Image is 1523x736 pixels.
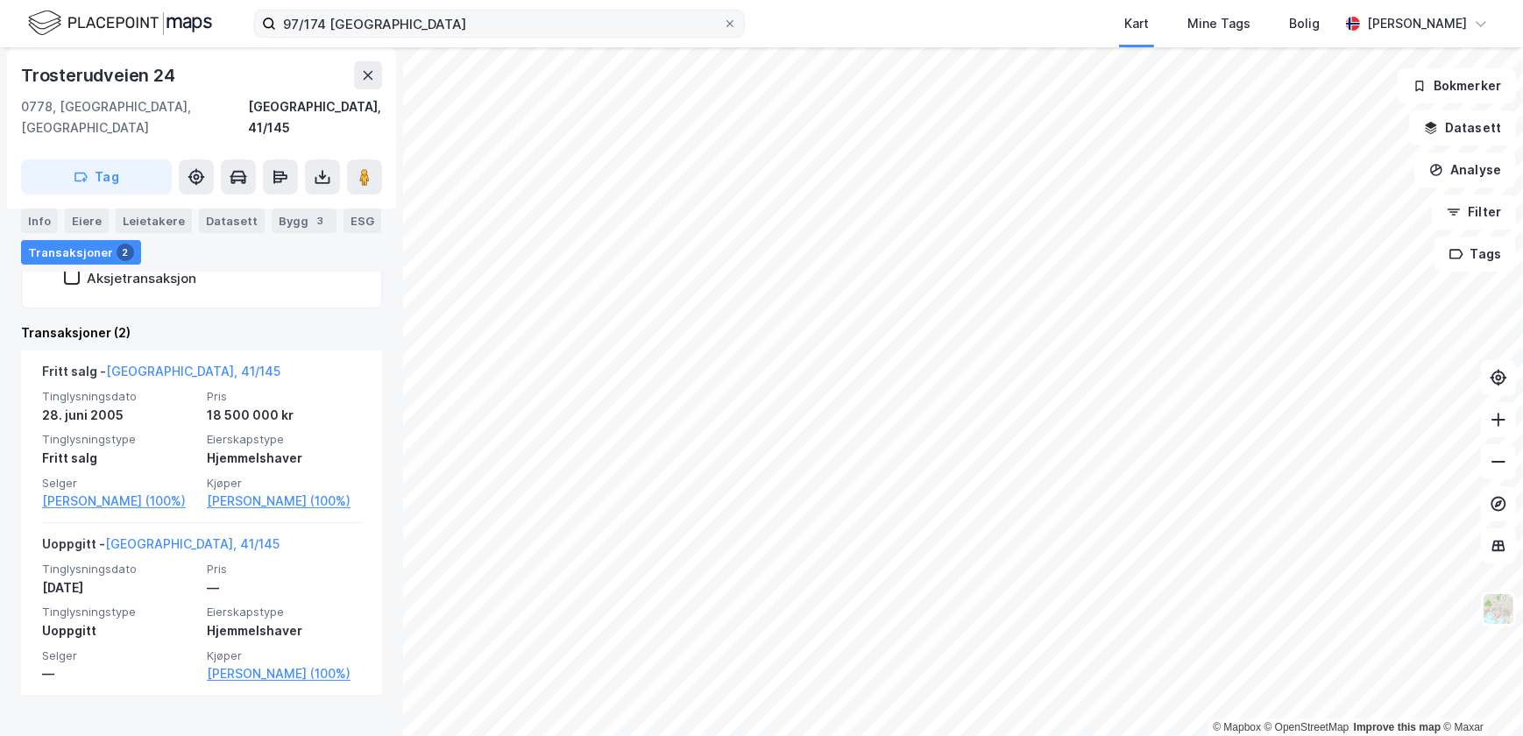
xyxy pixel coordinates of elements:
div: — [207,577,361,598]
div: Uoppgitt [42,620,196,641]
div: Aksjetransaksjon [87,270,196,287]
div: Trosterudveien 24 [21,61,179,89]
button: Tags [1434,237,1516,272]
div: Mine Tags [1187,13,1250,34]
button: Datasett [1409,110,1516,145]
span: Pris [207,562,361,577]
div: — [42,663,196,684]
div: Info [21,209,58,233]
span: Selger [42,476,196,491]
div: Transaksjoner (2) [21,322,382,343]
div: Eiere [65,209,109,233]
a: [PERSON_NAME] (100%) [207,663,361,684]
a: Mapbox [1213,721,1261,733]
a: [GEOGRAPHIC_DATA], 41/145 [106,364,280,379]
span: Tinglysningsdato [42,562,196,577]
div: Hjemmelshaver [207,448,361,469]
div: 3 [312,212,329,230]
button: Bokmerker [1398,68,1516,103]
button: Tag [21,159,172,195]
div: Kontrollprogram for chat [1435,652,1523,736]
img: Z [1482,592,1515,626]
span: Pris [207,389,361,404]
span: Eierskapstype [207,605,361,619]
span: Selger [42,648,196,663]
div: Hjemmelshaver [207,620,361,641]
div: Uoppgitt - [42,534,280,562]
input: Søk på adresse, matrikkel, gårdeiere, leietakere eller personer [276,11,723,37]
a: OpenStreetMap [1264,721,1349,733]
button: Analyse [1414,152,1516,188]
div: [DATE] [42,577,196,598]
div: Kart [1124,13,1149,34]
div: Bolig [1289,13,1320,34]
div: 28. juni 2005 [42,405,196,426]
span: Kjøper [207,476,361,491]
div: ESG [344,209,381,233]
a: Improve this map [1354,721,1441,733]
div: Leietakere [116,209,192,233]
div: [PERSON_NAME] [1367,13,1467,34]
img: logo.f888ab2527a4732fd821a326f86c7f29.svg [28,8,212,39]
div: Transaksjoner [21,240,141,265]
div: 2 [117,244,134,261]
div: Datasett [199,209,265,233]
a: [PERSON_NAME] (100%) [207,491,361,512]
span: Tinglysningstype [42,432,196,447]
iframe: Chat Widget [1435,652,1523,736]
span: Tinglysningsdato [42,389,196,404]
a: [PERSON_NAME] (100%) [42,491,196,512]
div: [GEOGRAPHIC_DATA], 41/145 [248,96,382,138]
div: Fritt salg [42,448,196,469]
a: [GEOGRAPHIC_DATA], 41/145 [105,536,280,551]
div: 0778, [GEOGRAPHIC_DATA], [GEOGRAPHIC_DATA] [21,96,248,138]
span: Tinglysningstype [42,605,196,619]
div: Bygg [272,209,336,233]
span: Eierskapstype [207,432,361,447]
div: 18 500 000 kr [207,405,361,426]
span: Kjøper [207,648,361,663]
div: Fritt salg - [42,361,280,389]
button: Filter [1432,195,1516,230]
